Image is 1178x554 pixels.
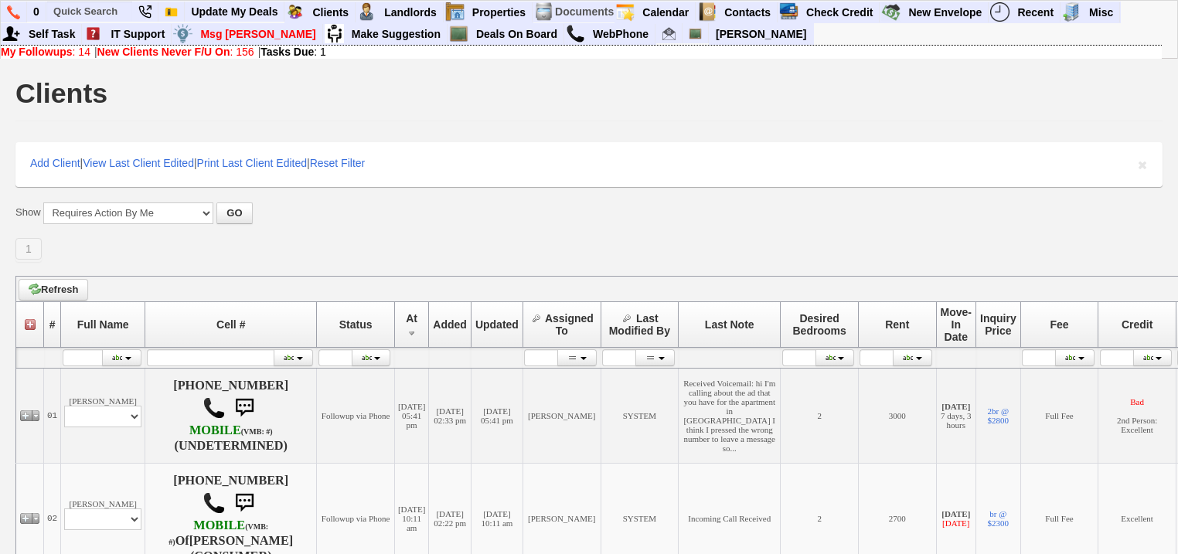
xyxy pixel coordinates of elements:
td: 2nd Person: Excellent [1098,368,1176,463]
span: Full Name [77,318,129,331]
b: AT&T Wireless [189,423,273,437]
a: Misc [1083,2,1120,22]
td: [DATE] 02:33 pm [429,368,472,463]
td: SYSTEM [601,368,679,463]
span: Updated [475,318,519,331]
td: [PERSON_NAME] [61,368,145,463]
span: Desired Bedrooms [793,312,846,337]
a: IT Support [104,24,172,44]
td: Full Fee [1020,368,1098,463]
img: help2.png [83,24,103,43]
span: Last Note [705,318,754,331]
a: Msg [PERSON_NAME] [194,24,322,44]
a: Clients [306,2,356,22]
a: 1 [15,238,42,260]
img: su2.jpg [325,24,344,43]
img: creditreport.png [779,2,798,22]
b: New Clients Never F/U On [97,46,230,58]
td: 01 [44,368,61,463]
font: Msg [PERSON_NAME] [200,28,315,40]
label: Show [15,206,41,219]
img: chalkboard.png [449,24,468,43]
img: Bookmark.png [165,5,178,19]
a: br @ $2300 [988,509,1009,528]
a: Calendar [636,2,696,22]
td: Followup via Phone [317,368,395,463]
span: At [406,312,417,325]
a: Check Credit [800,2,880,22]
a: Tasks Due: 1 [260,46,326,58]
font: (VMB: #) [241,427,273,436]
td: Received Voicemail: hi I'm calling about the ad that you have for the apartment in [GEOGRAPHIC_DA... [679,368,781,463]
img: call.png [566,24,585,43]
img: officebldg.png [1062,2,1081,22]
img: call.png [203,491,226,515]
img: sms.png [229,488,260,518]
img: landlord.png [357,2,376,22]
a: Properties [466,2,533,22]
a: Add Client [30,157,80,169]
span: Assigned To [545,312,594,337]
input: Quick Search [47,2,132,21]
span: Credit [1122,318,1152,331]
img: appt_icon.png [615,2,635,22]
a: WebPhone [587,24,655,44]
a: Make Suggestion [346,24,448,44]
td: 3000 [858,368,936,463]
img: docs.png [534,2,553,22]
b: AT&T Wireless [169,518,268,548]
img: phone22.png [138,5,152,19]
span: Status [339,318,373,331]
b: [DATE] [941,509,970,518]
a: 0 [27,2,46,22]
b: [PERSON_NAME] [189,534,294,548]
span: Fee [1050,318,1068,331]
td: Documents [554,2,615,22]
img: recent.png [990,2,1009,22]
td: [DATE] 05:41 pm [394,368,428,463]
td: 2 [781,368,859,463]
font: MOBILE [193,518,245,532]
td: 7 days, 3 hours [936,368,975,463]
img: contact.png [697,2,717,22]
a: Print Last Client Edited [197,157,307,169]
img: myadd.png [2,24,21,43]
font: [DATE] [942,518,969,528]
a: Contacts [718,2,778,22]
div: | | [1,46,1162,58]
img: sms.png [229,393,260,423]
button: GO [216,202,252,224]
img: gmoney.png [881,2,901,22]
th: # [44,301,61,347]
span: Added [433,318,467,331]
img: Renata@HomeSweetHomeProperties.com [662,27,676,40]
b: [DATE] [941,402,970,411]
span: Rent [885,318,909,331]
h1: Clients [15,80,107,107]
a: Landlords [378,2,444,22]
b: Tasks Due [260,46,314,58]
span: Last Modified By [609,312,670,337]
img: chalkboard.png [689,27,702,40]
span: Move-In Date [941,306,972,343]
a: New Clients Never F/U On: 156 [97,46,254,58]
a: Update My Deals [185,2,284,22]
a: Self Task [22,24,82,44]
img: call.png [203,396,226,420]
font: MOBILE [189,423,241,437]
a: Deals On Board [470,24,564,44]
font: (VMB: #) [169,522,268,546]
b: My Followups [1,46,73,58]
h4: [PHONE_NUMBER] (UNDETERMINED) [148,379,313,453]
div: | | | [15,142,1163,187]
span: Inquiry Price [980,312,1016,337]
img: money.png [173,24,192,43]
a: Reset Filter [310,157,366,169]
img: phone.png [7,5,20,19]
a: 2br @ $2800 [988,406,1009,425]
td: [PERSON_NAME] [523,368,601,463]
td: [DATE] 05:41 pm [471,368,523,463]
img: properties.png [445,2,465,22]
font: Bad [1130,397,1144,406]
a: New Envelope [902,2,989,22]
